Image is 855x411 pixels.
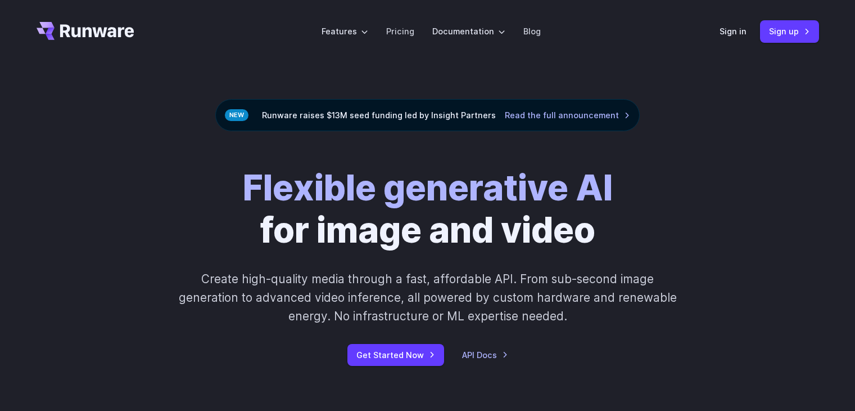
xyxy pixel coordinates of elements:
[243,167,613,209] strong: Flexible generative AI
[215,99,640,131] div: Runware raises $13M seed funding led by Insight Partners
[243,167,613,252] h1: for image and video
[386,25,414,38] a: Pricing
[462,349,508,361] a: API Docs
[720,25,747,38] a: Sign in
[322,25,368,38] label: Features
[505,109,630,122] a: Read the full announcement
[177,270,678,326] p: Create high-quality media through a fast, affordable API. From sub-second image generation to adv...
[37,22,134,40] a: Go to /
[347,344,444,366] a: Get Started Now
[760,20,819,42] a: Sign up
[432,25,505,38] label: Documentation
[523,25,541,38] a: Blog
